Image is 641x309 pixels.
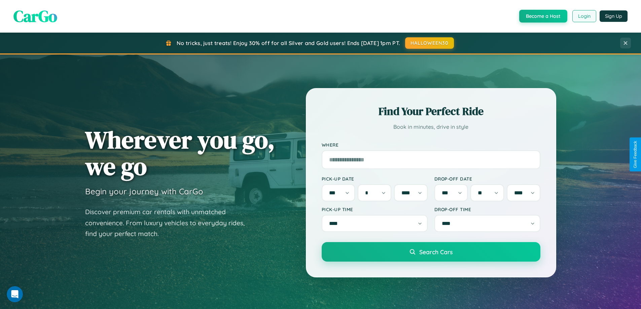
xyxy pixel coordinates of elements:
[322,142,540,148] label: Where
[177,40,400,46] span: No tricks, just treats! Enjoy 30% off for all Silver and Gold users! Ends [DATE] 1pm PT.
[322,176,428,182] label: Pick-up Date
[322,242,540,262] button: Search Cars
[7,286,23,302] iframe: Intercom live chat
[519,10,567,23] button: Become a Host
[600,10,628,22] button: Sign Up
[434,176,540,182] label: Drop-off Date
[572,10,596,22] button: Login
[633,141,638,168] div: Give Feedback
[322,104,540,119] h2: Find Your Perfect Ride
[85,126,275,180] h1: Wherever you go, we go
[85,186,203,196] h3: Begin your journey with CarGo
[405,37,454,49] button: HALLOWEEN30
[85,206,253,239] p: Discover premium car rentals with unmatched convenience. From luxury vehicles to everyday rides, ...
[434,206,540,212] label: Drop-off Time
[322,122,540,132] p: Book in minutes, drive in style
[13,5,57,27] span: CarGo
[322,206,428,212] label: Pick-up Time
[419,248,453,256] span: Search Cars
